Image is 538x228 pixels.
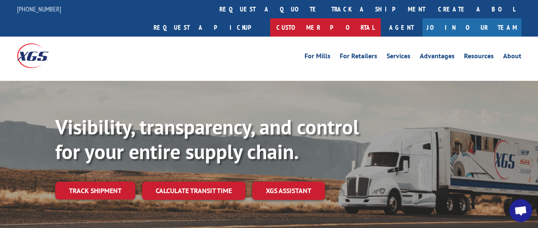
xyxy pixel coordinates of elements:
[270,18,381,37] a: Customer Portal
[509,199,532,222] a: Open chat
[503,53,521,62] a: About
[55,182,135,199] a: Track shipment
[422,18,521,37] a: Join Our Team
[340,53,377,62] a: For Retailers
[381,18,422,37] a: Agent
[464,53,494,62] a: Resources
[305,53,330,62] a: For Mills
[55,114,359,165] b: Visibility, transparency, and control for your entire supply chain.
[17,5,61,13] a: [PHONE_NUMBER]
[252,182,325,200] a: XGS ASSISTANT
[387,53,410,62] a: Services
[147,18,270,37] a: Request a pickup
[142,182,245,200] a: Calculate transit time
[420,53,455,62] a: Advantages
